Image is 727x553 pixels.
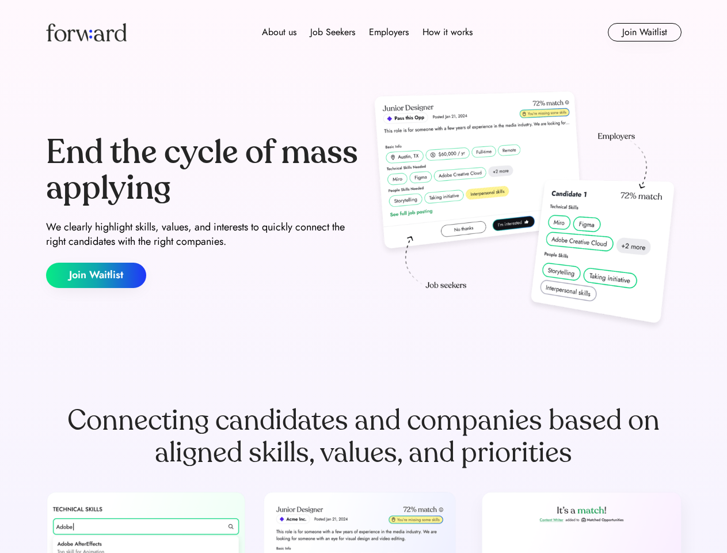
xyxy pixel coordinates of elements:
button: Join Waitlist [46,263,146,288]
img: hero-image.png [368,88,682,335]
div: About us [262,25,296,39]
div: How it works [423,25,473,39]
div: End the cycle of mass applying [46,135,359,206]
div: Connecting candidates and companies based on aligned skills, values, and priorities [46,404,682,469]
img: Forward logo [46,23,127,41]
div: We clearly highlight skills, values, and interests to quickly connect the right candidates with t... [46,220,359,249]
div: Employers [369,25,409,39]
div: Job Seekers [310,25,355,39]
button: Join Waitlist [608,23,682,41]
